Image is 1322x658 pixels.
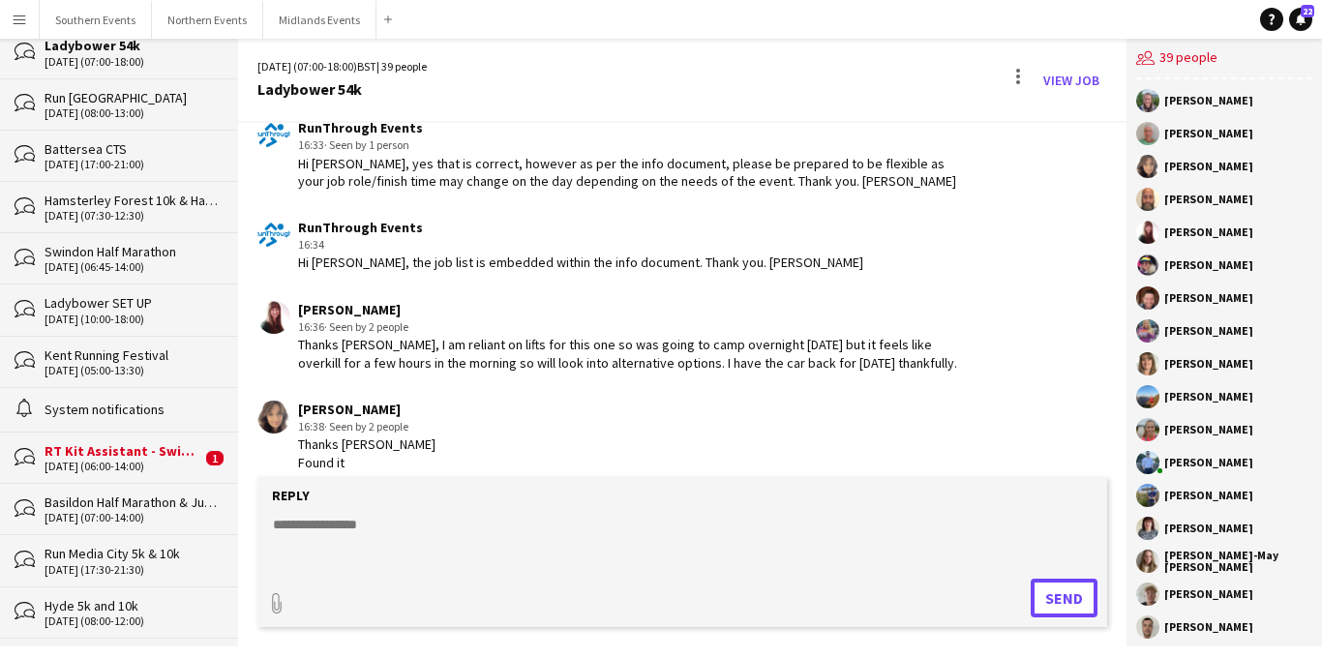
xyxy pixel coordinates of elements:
[1164,128,1253,139] div: [PERSON_NAME]
[298,318,969,336] div: 16:36
[257,80,427,98] div: Ladybower 54k
[298,435,436,470] div: Thanks [PERSON_NAME] Found it
[1164,550,1312,573] div: [PERSON_NAME]-May [PERSON_NAME]
[45,209,219,223] div: [DATE] (07:30-12:30)
[1164,358,1253,370] div: [PERSON_NAME]
[1301,5,1314,17] span: 22
[45,597,219,614] div: Hyde 5k and 10k
[45,106,219,120] div: [DATE] (08:00-13:00)
[45,511,219,524] div: [DATE] (07:00-14:00)
[324,137,409,152] span: · Seen by 1 person
[298,136,969,154] div: 16:33
[1164,490,1253,501] div: [PERSON_NAME]
[324,419,408,434] span: · Seen by 2 people
[45,37,219,54] div: Ladybower 54k
[1164,424,1253,435] div: [PERSON_NAME]
[45,346,219,364] div: Kent Running Festival
[1164,621,1253,633] div: [PERSON_NAME]
[1164,391,1253,403] div: [PERSON_NAME]
[1164,161,1253,172] div: [PERSON_NAME]
[1164,226,1253,238] div: [PERSON_NAME]
[298,301,969,318] div: [PERSON_NAME]
[1164,588,1253,600] div: [PERSON_NAME]
[45,563,219,577] div: [DATE] (17:30-21:30)
[298,336,969,371] div: Thanks [PERSON_NAME], I am reliant on lifts for this one so was going to camp overnight [DATE] bu...
[298,219,863,236] div: RunThrough Events
[1164,325,1253,337] div: [PERSON_NAME]
[45,89,219,106] div: Run [GEOGRAPHIC_DATA]
[1164,194,1253,205] div: [PERSON_NAME]
[45,294,219,312] div: Ladybower SET UP
[45,460,201,473] div: [DATE] (06:00-14:00)
[45,545,219,562] div: Run Media City 5k & 10k
[45,442,201,460] div: RT Kit Assistant - Swindon Half Marathon
[257,58,427,75] div: [DATE] (07:00-18:00) | 39 people
[298,418,436,435] div: 16:38
[45,313,219,326] div: [DATE] (10:00-18:00)
[298,401,436,418] div: [PERSON_NAME]
[1164,292,1253,304] div: [PERSON_NAME]
[45,243,219,260] div: Swindon Half Marathon
[152,1,263,39] button: Northern Events
[298,254,863,271] div: Hi [PERSON_NAME], the job list is embedded within the info document. Thank you. [PERSON_NAME]
[1164,259,1253,271] div: [PERSON_NAME]
[45,140,219,158] div: Battersea CTS
[1031,579,1097,617] button: Send
[1289,8,1312,31] a: 22
[298,119,969,136] div: RunThrough Events
[298,236,863,254] div: 16:34
[1164,95,1253,106] div: [PERSON_NAME]
[45,493,219,511] div: Basildon Half Marathon & Juniors
[324,319,408,334] span: · Seen by 2 people
[40,1,152,39] button: Southern Events
[263,1,376,39] button: Midlands Events
[1136,39,1312,79] div: 39 people
[1036,65,1107,96] a: View Job
[45,158,219,171] div: [DATE] (17:00-21:00)
[45,614,219,628] div: [DATE] (08:00-12:00)
[45,364,219,377] div: [DATE] (05:00-13:30)
[298,155,969,190] div: Hi [PERSON_NAME], yes that is correct, however as per the info document, please be prepared to be...
[45,192,219,209] div: Hamsterley Forest 10k & Half Marathon
[357,59,376,74] span: BST
[45,260,219,274] div: [DATE] (06:45-14:00)
[272,487,310,504] label: Reply
[1164,457,1253,468] div: [PERSON_NAME]
[1164,523,1253,534] div: [PERSON_NAME]
[45,401,219,418] div: System notifications
[206,451,224,465] span: 1
[45,55,219,69] div: [DATE] (07:00-18:00)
